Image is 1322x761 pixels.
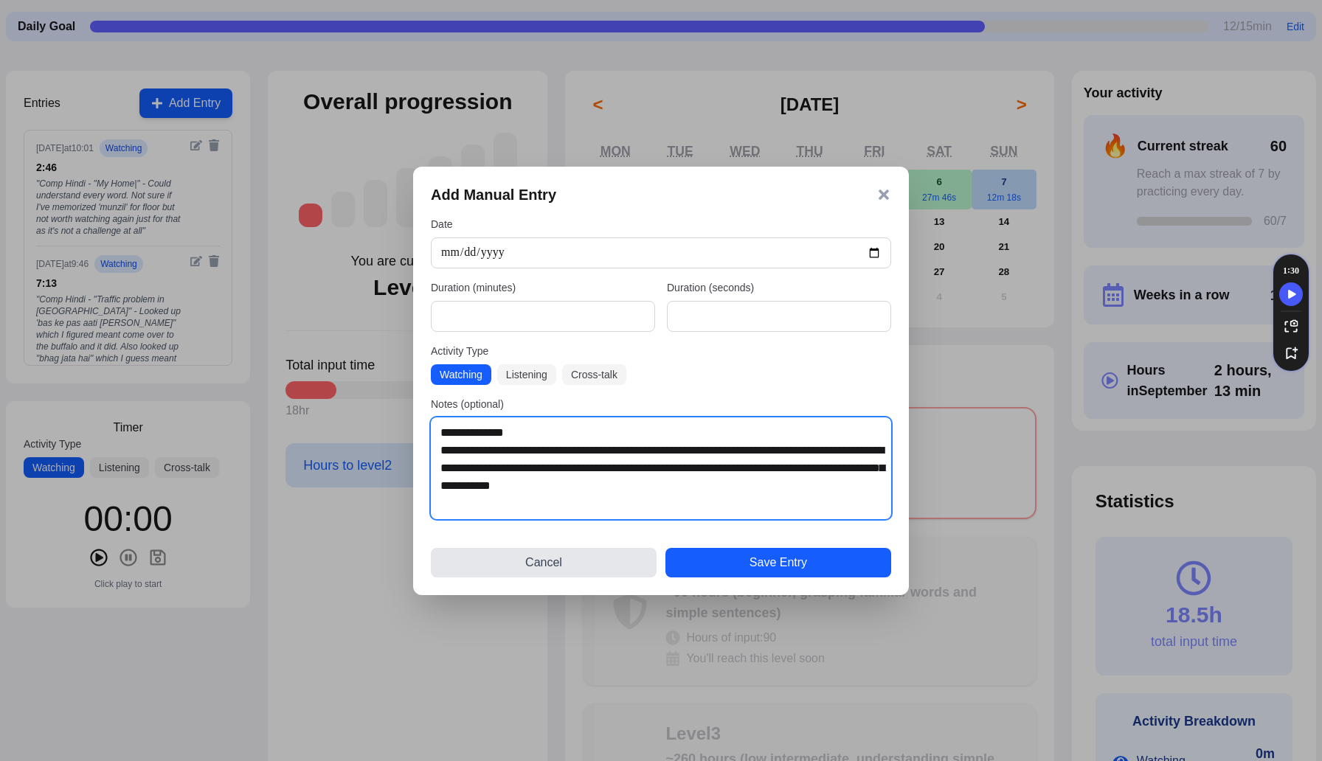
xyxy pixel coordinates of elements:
button: Watching [431,364,491,385]
label: Notes (optional) [431,397,891,411]
label: Duration (minutes) [431,280,655,295]
button: Listening [497,364,556,385]
label: Activity Type [431,344,891,358]
label: Date [431,217,891,232]
button: Cross-talk [562,364,626,385]
button: Cancel [431,548,657,577]
h3: Add Manual Entry [431,184,556,205]
button: Save Entry [665,548,891,577]
label: Duration (seconds) [667,280,891,295]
